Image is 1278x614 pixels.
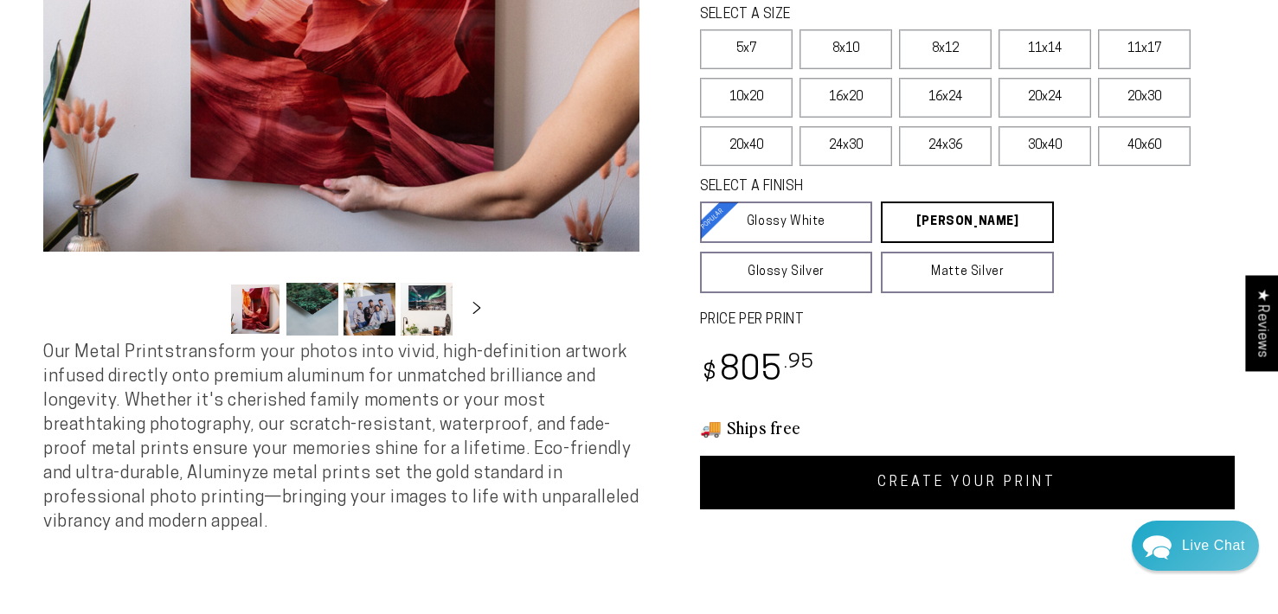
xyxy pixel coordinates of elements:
button: Load image 1 in gallery view [229,283,281,336]
span: Our Metal Prints transform your photos into vivid, high-definition artwork infused directly onto ... [43,344,639,531]
a: CREATE YOUR PRINT [700,456,1236,509]
label: 8x10 [800,29,892,69]
label: 16x24 [899,78,992,118]
label: 8x12 [899,29,992,69]
sup: .95 [784,353,815,373]
label: 11x14 [999,29,1091,69]
label: 24x30 [800,126,892,166]
div: Contact Us Directly [1182,521,1245,571]
label: 10x20 [700,78,793,118]
a: [PERSON_NAME] [881,201,1054,243]
button: Load image 3 in gallery view [344,283,395,336]
bdi: 805 [700,355,815,388]
legend: SELECT A SIZE [700,5,1014,25]
label: 30x40 [999,126,1091,166]
a: Matte Silver [881,252,1054,293]
label: 40x60 [1098,126,1191,166]
label: 11x17 [1098,29,1191,69]
label: 5x7 [700,29,793,69]
button: Slide left [186,291,224,329]
div: Chat widget toggle [1132,521,1259,571]
a: Glossy Silver [700,252,873,293]
button: Load image 4 in gallery view [401,283,453,336]
span: $ [703,362,717,386]
a: Glossy White [700,201,873,243]
label: 24x36 [899,126,992,166]
legend: SELECT A FINISH [700,177,1014,197]
h3: 🚚 Ships free [700,416,1236,438]
label: 20x40 [700,126,793,166]
div: Click to open Judge.me floating reviews tab [1245,275,1278,371]
label: 20x30 [1098,78,1191,118]
button: Slide right [458,291,496,329]
button: Load image 2 in gallery view [286,283,338,336]
label: 20x24 [999,78,1091,118]
label: PRICE PER PRINT [700,310,1236,330]
label: 16x20 [800,78,892,118]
